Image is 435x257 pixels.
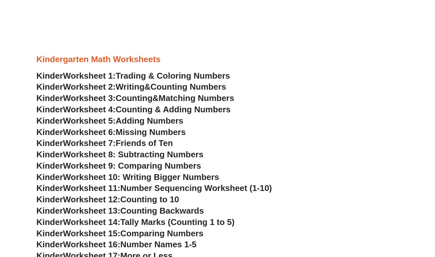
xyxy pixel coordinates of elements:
span: Worksheet 16: [63,240,120,249]
span: Tally Marks (Counting 1 to 5) [120,217,234,227]
span: Worksheet 8: Subtracting Numbers [63,150,203,159]
span: Counting [116,93,153,103]
span: Worksheet 10: Writing Bigger Numbers [63,172,219,182]
span: Kinder [37,93,63,103]
span: Worksheet 14: [63,217,120,227]
span: Number Names 1-5 [120,240,196,249]
span: Counting Numbers [150,82,226,92]
span: Kinder [37,183,63,193]
span: Kinder [37,206,63,216]
span: Kinder [37,229,63,238]
span: Kinder [37,71,63,81]
span: Kinder [37,105,63,114]
span: Worksheet 7: [63,138,116,148]
a: KinderWorksheet 8: Subtracting Numbers [37,150,203,159]
span: Trading & Coloring Numbers [116,71,230,81]
span: Kinder [37,195,63,204]
span: Kinder [37,82,63,92]
span: Kinder [37,240,63,249]
a: KinderWorksheet 7:Friends of Ten [37,138,173,148]
span: Counting to 10 [120,195,179,204]
a: KinderWorksheet 1:Trading & Coloring Numbers [37,71,230,81]
span: Kinder [37,116,63,126]
span: Counting & Adding Numbers [116,105,231,114]
span: Kinder [37,127,63,137]
span: Adding Numbers [116,116,183,126]
span: Friends of Ten [116,138,173,148]
span: Worksheet 11: [63,183,120,193]
span: Missing Numbers [116,127,186,137]
span: Matching Numbers [158,93,234,103]
a: KinderWorksheet 3:Counting&Matching Numbers [37,93,234,103]
span: Kinder [37,150,63,159]
a: KinderWorksheet 4:Counting & Adding Numbers [37,105,231,114]
span: Worksheet 4: [63,105,116,114]
span: Number Sequencing Worksheet (1-10) [120,183,272,193]
span: Worksheet 5: [63,116,116,126]
span: Kinder [37,161,63,171]
span: Kinder [37,172,63,182]
span: Comparing Numbers [120,229,203,238]
span: Worksheet 9: Comparing Numbers [63,161,201,171]
span: Worksheet 15: [63,229,120,238]
a: KinderWorksheet 9: Comparing Numbers [37,161,201,171]
a: KinderWorksheet 2:Writing&Counting Numbers [37,82,226,92]
a: KinderWorksheet 10: Writing Bigger Numbers [37,172,219,182]
span: Worksheet 13: [63,206,120,216]
span: Kinder [37,217,63,227]
span: Counting Backwards [120,206,204,216]
a: KinderWorksheet 5:Adding Numbers [37,116,183,126]
span: Worksheet 6: [63,127,116,137]
span: Worksheet 1: [63,71,116,81]
span: Worksheet 3: [63,93,116,103]
a: KinderWorksheet 6:Missing Numbers [37,127,186,137]
span: Writing [116,82,145,92]
span: Kinder [37,138,63,148]
span: Worksheet 2: [63,82,116,92]
span: Worksheet 12: [63,195,120,204]
h3: Kindergarten Math Worksheets [37,54,399,65]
